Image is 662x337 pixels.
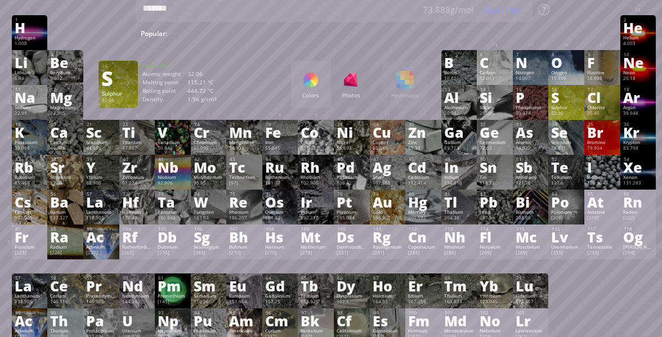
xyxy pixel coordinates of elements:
[480,70,510,75] div: Carbon
[230,156,260,162] div: 43
[158,122,188,127] div: 23
[445,191,475,197] div: 81
[409,156,439,162] div: 48
[122,180,153,187] div: 91.224
[623,56,654,69] div: Ne
[587,174,618,180] div: Iodine
[86,145,117,152] div: 44.956
[15,161,45,173] div: Rb
[551,105,582,110] div: Sulphur
[588,191,618,197] div: 85
[480,209,510,215] div: Lead
[587,161,618,173] div: I
[307,28,338,39] span: H SO
[445,87,475,92] div: 13
[265,196,296,208] div: Os
[623,110,654,117] div: 39.948
[266,191,296,197] div: 76
[552,122,582,127] div: 34
[551,209,582,215] div: Polonium
[194,209,224,215] div: Tungsten
[480,52,510,57] div: 6
[444,70,475,75] div: Boron
[265,180,296,187] div: 101.07
[552,156,582,162] div: 52
[187,70,232,78] div: 32.06
[480,126,510,138] div: Ge
[122,174,153,180] div: Zirconium
[15,105,45,110] div: Sodium
[50,126,80,138] div: Ca
[301,209,331,215] div: Iridium
[623,21,654,34] div: He
[301,122,331,127] div: 27
[123,122,153,127] div: 22
[623,145,654,152] div: 83.798
[50,105,80,110] div: Magnesium
[624,156,654,162] div: 54
[265,126,296,138] div: Fe
[427,28,466,39] span: Methane
[301,140,331,145] div: Cobalt
[265,209,296,215] div: Osmium
[102,90,135,97] div: Sulphur
[409,191,439,197] div: 80
[15,35,45,41] div: Hydrogen
[409,122,439,127] div: 30
[623,91,654,104] div: Ar
[516,145,546,152] div: 74.922
[552,87,582,92] div: 16
[87,191,117,197] div: 57
[50,174,80,180] div: Strontium
[187,87,232,95] div: 444.72 °C
[588,156,618,162] div: 53
[158,156,188,162] div: 41
[229,209,260,215] div: Rhenium
[444,161,475,173] div: In
[50,180,80,187] div: 87.62
[122,126,153,138] div: Ti
[480,145,510,152] div: 72.63
[444,140,475,145] div: Gallium
[337,209,367,215] div: Platinum
[480,56,510,69] div: C
[291,92,331,99] div: Colors
[623,70,654,75] div: Neon
[229,196,260,208] div: Re
[551,196,582,208] div: Po
[265,140,296,145] div: Iron
[86,140,117,145] div: Scandium
[373,209,403,215] div: Gold
[444,126,475,138] div: Ga
[516,174,546,180] div: Antimony
[214,96,217,102] sup: 3
[588,122,618,127] div: 35
[122,209,153,215] div: Hafnium
[480,196,510,208] div: Pb
[480,105,510,110] div: Silicon
[469,28,535,39] span: [MEDICAL_DATA]
[50,110,80,117] div: 24.305
[408,174,439,180] div: Cadmium
[544,51,589,69] div: O
[373,140,403,145] div: Copper
[51,122,80,127] div: 20
[623,126,654,138] div: Kr
[408,126,439,138] div: Zn
[142,62,232,69] div: Chalcogen
[229,145,260,152] div: 54.938
[158,145,188,152] div: 50.942
[552,191,582,197] div: 84
[141,28,183,43] div: Popular:
[15,145,45,152] div: 39.098
[194,156,224,162] div: 42
[444,110,475,117] div: 26.982
[301,191,331,197] div: 77
[15,91,45,104] div: Na
[50,209,80,215] div: Barium
[330,34,332,39] sub: 4
[444,56,475,69] div: B
[194,145,224,152] div: 51.996
[15,196,45,208] div: Cs
[588,52,618,57] div: 9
